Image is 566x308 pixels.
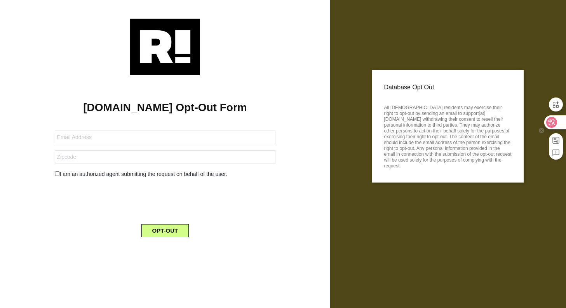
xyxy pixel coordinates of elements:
[130,19,200,75] img: Retention.com
[384,82,512,93] p: Database Opt Out
[49,170,282,178] div: I am an authorized agent submitting the request on behalf of the user.
[55,150,276,164] input: Zipcode
[12,101,319,114] h1: [DOMAIN_NAME] Opt-Out Form
[141,224,189,237] button: OPT-OUT
[55,131,276,144] input: Email Address
[106,184,224,215] iframe: reCAPTCHA
[384,103,512,169] p: All [DEMOGRAPHIC_DATA] residents may exercise their right to opt-out by sending an email to suppo...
